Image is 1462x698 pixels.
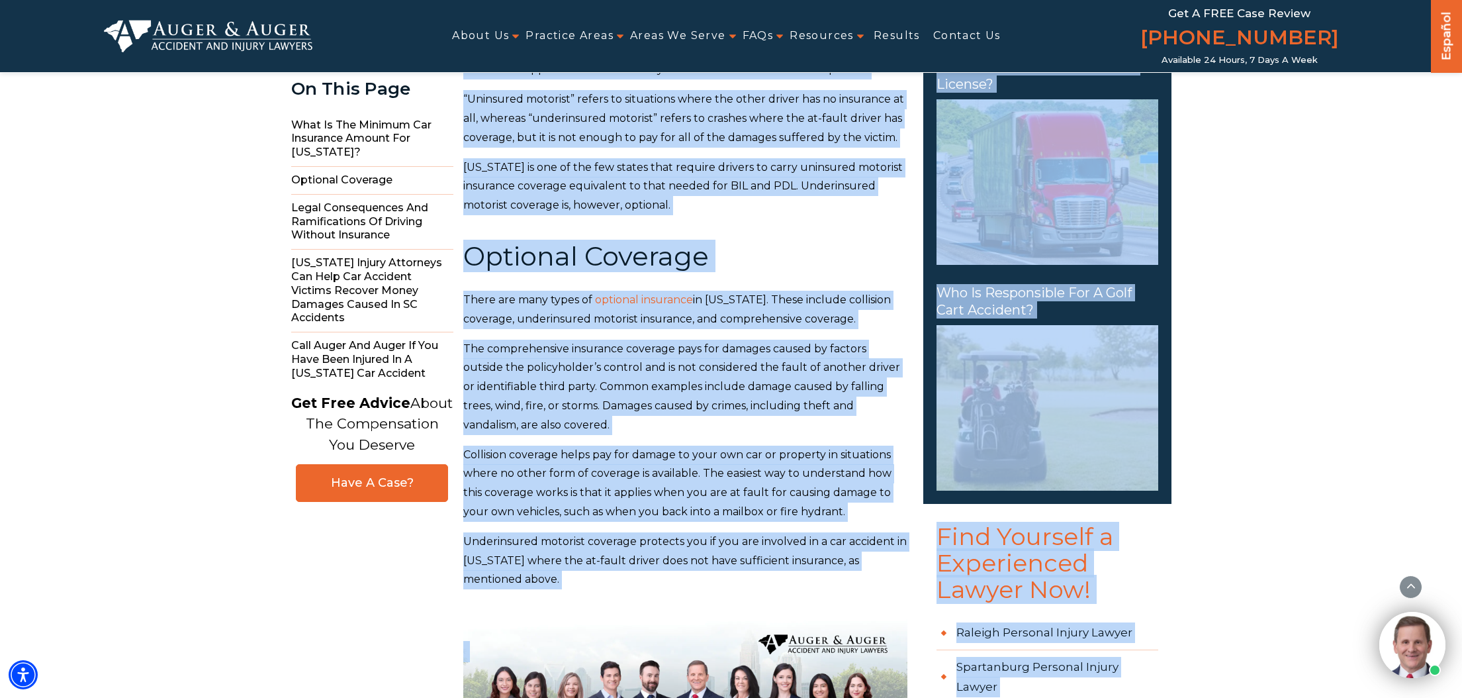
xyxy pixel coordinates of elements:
span: The comprehensive insurance coverage pays for damages caused by factors outside the policyholder’... [463,342,900,431]
img: What Is a Commercial Driver’s License? [937,99,1158,265]
span: optional insurance [595,293,693,306]
span: Available 24 Hours, 7 Days a Week [1162,55,1318,66]
span: Call Auger and Auger if You Have Been Injured in a [US_STATE] Car Accident [291,332,453,387]
span: Optional Coverage [291,167,453,195]
button: scroll to up [1399,575,1422,599]
a: Contact Us [933,21,1001,51]
span: What Is the Minimum Car Insurance Amount for [US_STATE]? [291,112,453,167]
a: Who is responsible for a golf cart accident? Who is responsible for a golf cart accident? [937,284,1158,491]
span: There are many types of [463,293,592,306]
a: What Is a Commercial Driver’s License? What Is a Commercial Driver’s License? [937,58,1158,265]
span: Optional Coverage [463,240,709,272]
span: [US_STATE] is one of the few states that require drivers to carry uninsured motorist insurance co... [463,161,903,212]
span: [US_STATE] Injury Attorneys Can Help Car Accident Victims Recover Money Damages Caused in SC Acci... [291,250,453,332]
a: Practice Areas [525,21,614,51]
a: optional insurance [592,293,693,306]
span: Underinsured motorist coverage protects you if you are involved in a car accident in [US_STATE] w... [463,535,907,586]
a: Results [874,21,920,51]
a: Have A Case? [296,464,448,502]
span: Legal Consequences and Ramifications of Driving Without Insurance [291,195,453,250]
a: Resources [790,21,854,51]
span: Get a FREE Case Review [1168,7,1310,20]
p: About The Compensation You Deserve [291,393,453,456]
span: Find Yourself a Experienced Lawyer Now! [923,524,1171,616]
span: “Uninsured motorist” refers to situations where the other driver has no insurance at all, whereas... [463,93,904,144]
span: Who is responsible for a golf cart accident? [937,284,1158,319]
img: Who is responsible for a golf cart accident? [937,325,1158,491]
img: Auger & Auger Accident and Injury Lawyers Logo [104,20,313,52]
a: [PHONE_NUMBER] [1140,23,1339,55]
a: Raleigh Personal Injury Lawyer [937,616,1158,650]
div: On This Page [291,79,453,99]
span: Collision coverage helps pay for damage to your own car or property in situations where no other ... [463,448,891,518]
a: About Us [452,21,509,51]
span: What Is a Commercial Driver’s License? [937,58,1158,93]
span: in [US_STATE]. These include collision coverage, underinsured motorist insurance, and comprehensi... [463,293,891,325]
img: Intaker widget Avatar [1379,612,1445,678]
a: Areas We Serve [630,21,726,51]
span: Have A Case? [310,475,434,491]
a: FAQs [743,21,774,51]
strong: Get Free Advice [291,395,410,411]
div: Accessibility Menu [9,660,38,689]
